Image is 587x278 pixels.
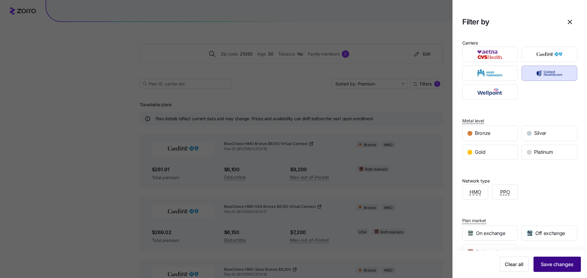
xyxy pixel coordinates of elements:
[500,257,529,272] button: Clear all
[500,188,510,196] span: PPO
[475,148,485,156] span: Gold
[462,17,558,27] h1: Filter by
[462,218,486,224] span: Plan market
[534,129,546,137] span: Silver
[534,148,553,156] span: Platinum
[462,178,490,184] div: Network type
[527,67,572,79] img: UnitedHealthcare
[462,118,484,124] span: Metal level
[476,229,505,237] span: On exchange
[476,248,505,256] span: Both markets
[462,40,478,46] div: Carriers
[535,229,565,237] span: Off exchange
[541,261,574,268] span: Save changes
[468,48,513,60] img: Aetna CVS Health
[505,261,523,268] span: Clear all
[527,48,572,60] img: CareFirst BlueCross BlueShield
[468,67,513,79] img: Kaiser Permanente
[468,86,513,98] img: Wellpoint
[475,129,490,137] span: Bronze
[533,257,581,272] button: Save changes
[470,188,481,196] span: HMO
